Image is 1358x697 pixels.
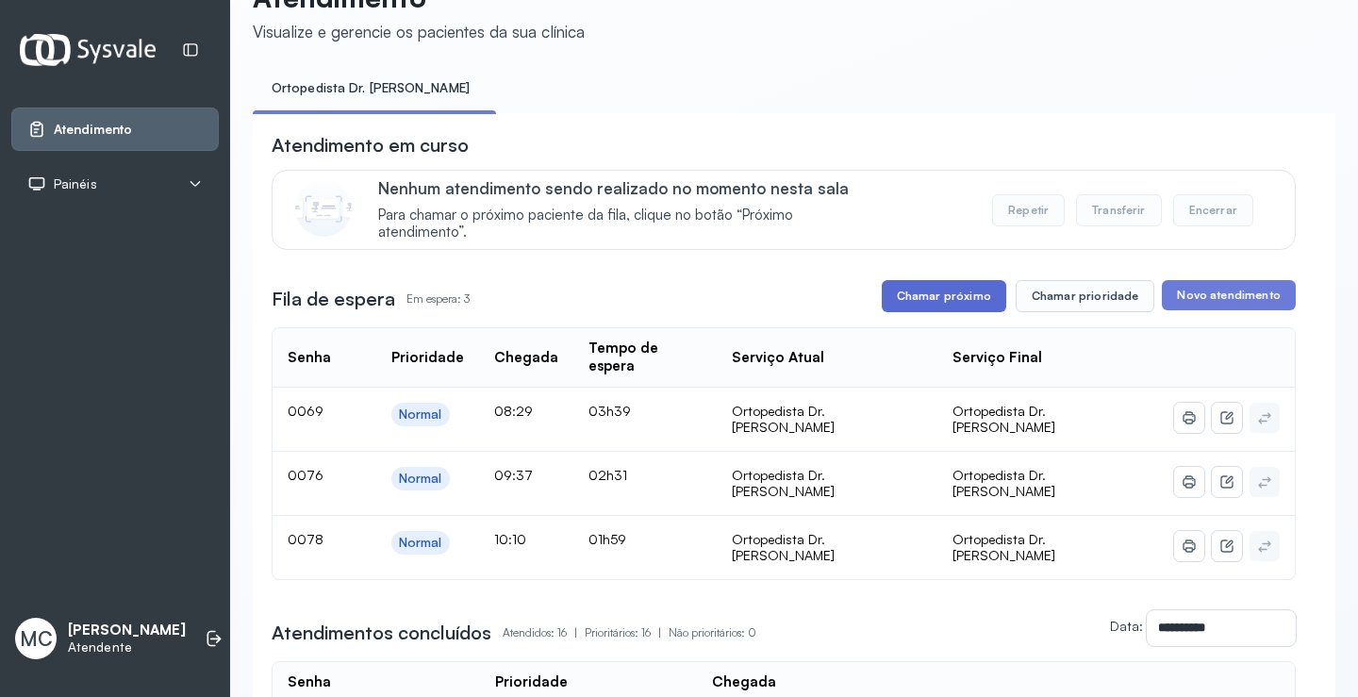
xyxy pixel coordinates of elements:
div: Prioridade [391,349,464,367]
p: Não prioritários: 0 [669,620,756,646]
span: 0069 [288,403,323,419]
div: Ortopedista Dr. [PERSON_NAME] [732,403,922,436]
span: Ortopedista Dr. [PERSON_NAME] [952,467,1055,500]
h3: Atendimento em curso [272,132,469,158]
span: Ortopedista Dr. [PERSON_NAME] [952,403,1055,436]
span: Ortopedista Dr. [PERSON_NAME] [952,531,1055,564]
span: | [574,625,577,639]
p: Em espera: 3 [406,286,470,312]
span: 0078 [288,531,323,547]
span: 10:10 [494,531,526,547]
div: Ortopedista Dr. [PERSON_NAME] [732,467,922,500]
p: [PERSON_NAME] [68,622,186,639]
button: Repetir [992,194,1065,226]
a: Ortopedista Dr. [PERSON_NAME] [253,73,489,104]
button: Chamar próximo [882,280,1006,312]
span: 02h31 [588,467,627,483]
button: Novo atendimento [1162,280,1295,310]
div: Senha [288,673,331,691]
p: Prioritários: 16 [585,620,669,646]
span: 09:37 [494,467,533,483]
span: 01h59 [588,531,626,547]
p: Nenhum atendimento sendo realizado no momento nesta sala [378,178,877,198]
button: Encerrar [1173,194,1253,226]
a: Atendimento [27,120,203,139]
h3: Fila de espera [272,286,395,312]
img: Imagem de CalloutCard [295,180,352,237]
span: 08:29 [494,403,533,419]
div: Tempo de espera [588,340,702,375]
span: 03h39 [588,403,631,419]
p: Atendidos: 16 [503,620,585,646]
span: 0076 [288,467,323,483]
span: Painéis [54,176,97,192]
div: Normal [399,407,442,423]
button: Chamar prioridade [1016,280,1155,312]
button: Transferir [1076,194,1162,226]
span: Atendimento [54,122,132,138]
div: Chegada [494,349,558,367]
div: Serviço Atual [732,349,824,367]
div: Prioridade [495,673,568,691]
label: Data: [1110,618,1143,634]
p: Atendente [68,639,186,656]
div: Visualize e gerencie os pacientes da sua clínica [253,22,585,41]
img: Logotipo do estabelecimento [20,34,156,65]
span: Para chamar o próximo paciente da fila, clique no botão “Próximo atendimento”. [378,207,877,242]
div: Normal [399,471,442,487]
div: Ortopedista Dr. [PERSON_NAME] [732,531,922,564]
div: Chegada [712,673,776,691]
h3: Atendimentos concluídos [272,620,491,646]
div: Senha [288,349,331,367]
div: Normal [399,535,442,551]
div: Serviço Final [952,349,1042,367]
span: | [658,625,661,639]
